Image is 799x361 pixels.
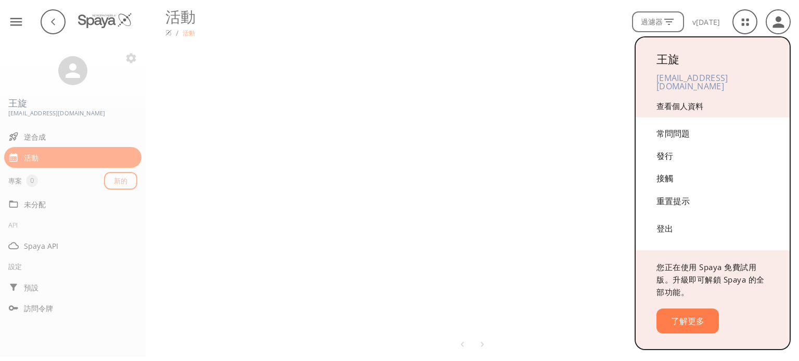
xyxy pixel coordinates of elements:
font: 王 [656,51,668,66]
a: 查看個人資料 [656,101,703,111]
font: 接觸 [656,172,673,184]
font: 您正在使用 Spaya 免費試用版。升級即可解鎖 Spaya 的全部功能。 [656,262,765,297]
font: 了解更多 [671,315,704,327]
font: 登出 [656,223,673,234]
font: 重置提示 [656,195,690,207]
font: 常問問題 [656,128,690,139]
button: 了解更多 [656,309,719,333]
font: 旋 [668,51,679,66]
font: [EMAIL_ADDRESS][DOMAIN_NAME] [656,72,728,92]
font: 發行 [656,150,673,162]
